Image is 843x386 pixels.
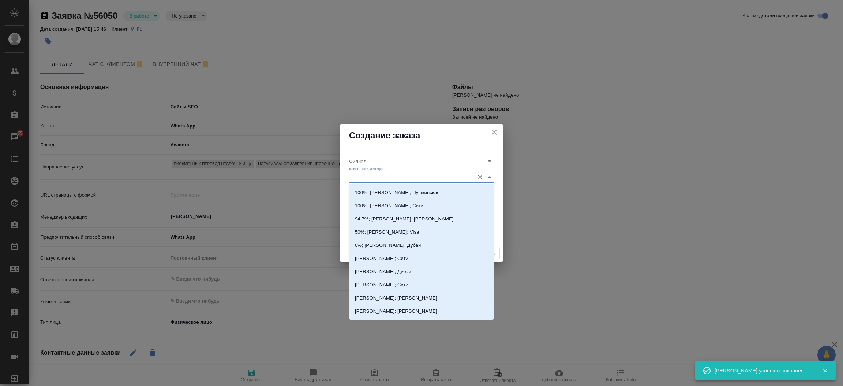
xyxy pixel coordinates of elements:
button: Закрыть [817,367,832,374]
p: [PERSON_NAME]; Сити [355,281,408,289]
h2: Создание заказа [349,130,494,141]
p: [PERSON_NAME]; Сити [355,255,408,262]
div: [PERSON_NAME] успешно сохранен [715,367,811,374]
p: [PERSON_NAME]; [PERSON_NAME] [355,294,437,302]
p: [PERSON_NAME]; [PERSON_NAME] [355,308,437,315]
p: 50%; [PERSON_NAME]; Visa [355,229,419,236]
p: 100%; [PERSON_NAME]; Сити [355,202,424,209]
button: Close [484,172,495,182]
p: 0%; [PERSON_NAME]; Дубай [355,242,421,249]
label: Клиентский менеджер [349,167,386,171]
button: Open [484,156,495,166]
button: Очистить [475,172,485,182]
p: 100%; [PERSON_NAME]; Пушкинская [355,189,440,196]
button: close [489,127,500,138]
p: [PERSON_NAME]; Дубай [355,268,411,275]
p: 94.7%; [PERSON_NAME]; [PERSON_NAME] [355,215,453,223]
